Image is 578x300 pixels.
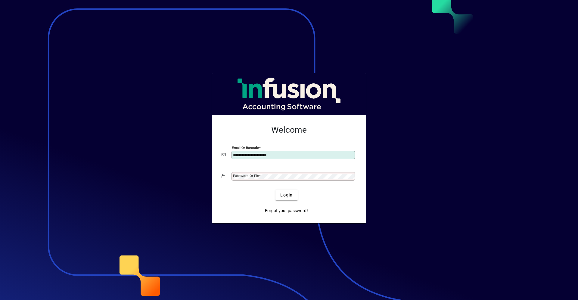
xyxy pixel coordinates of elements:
[265,208,309,214] span: Forgot your password?
[233,174,259,178] mat-label: Password or Pin
[263,205,311,216] a: Forgot your password?
[280,192,293,198] span: Login
[275,190,297,200] button: Login
[222,125,356,135] h2: Welcome
[232,146,259,150] mat-label: Email or Barcode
